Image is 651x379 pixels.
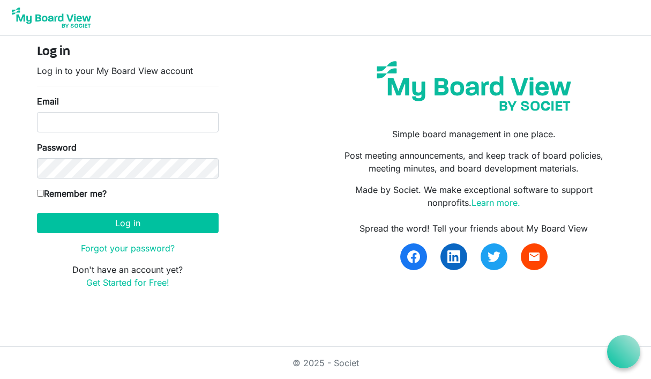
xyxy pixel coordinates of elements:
[81,243,175,254] a: Forgot your password?
[37,44,219,60] h4: Log in
[37,187,107,200] label: Remember me?
[333,222,614,235] div: Spread the word! Tell your friends about My Board View
[9,4,94,31] img: My Board View Logo
[528,250,541,263] span: email
[37,263,219,289] p: Don't have an account yet?
[293,358,359,368] a: © 2025 - Societ
[521,243,548,270] a: email
[86,277,169,288] a: Get Started for Free!
[447,250,460,263] img: linkedin.svg
[37,64,219,77] p: Log in to your My Board View account
[472,197,520,208] a: Learn more.
[333,128,614,140] p: Simple board management in one place.
[369,53,579,119] img: my-board-view-societ.svg
[37,190,44,197] input: Remember me?
[488,250,500,263] img: twitter.svg
[407,250,420,263] img: facebook.svg
[37,95,59,108] label: Email
[37,141,77,154] label: Password
[37,213,219,233] button: Log in
[333,149,614,175] p: Post meeting announcements, and keep track of board policies, meeting minutes, and board developm...
[333,183,614,209] p: Made by Societ. We make exceptional software to support nonprofits.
